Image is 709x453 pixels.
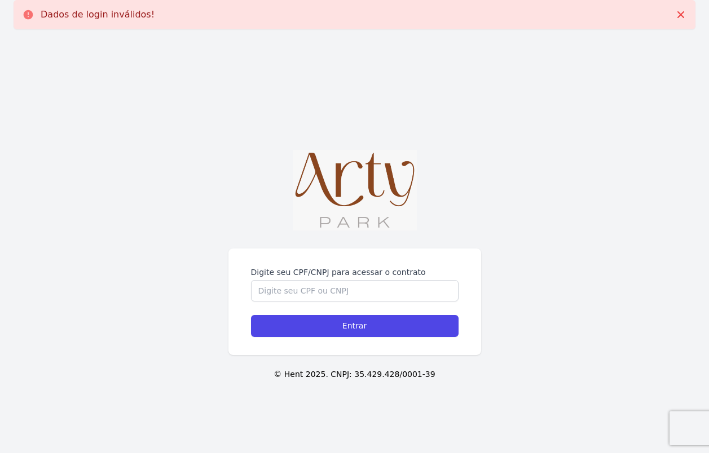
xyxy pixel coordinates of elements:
[293,150,417,230] img: WhatsApp%20Image%202023-11-29%20at%2014.56.31.jpeg
[251,267,459,278] label: Digite seu CPF/CNPJ para acessar o contrato
[251,315,459,337] input: Entrar
[251,280,459,301] input: Digite seu CPF ou CNPJ
[41,9,155,20] p: Dados de login inválidos!
[18,368,691,380] p: © Hent 2025. CNPJ: 35.429.428/0001-39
